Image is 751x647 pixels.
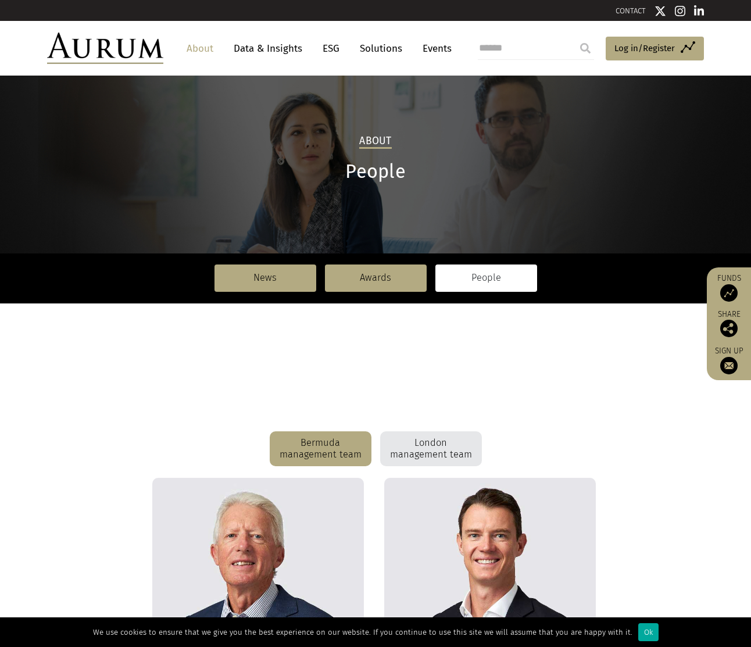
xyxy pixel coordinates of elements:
[720,357,738,374] img: Sign up to our newsletter
[638,623,659,641] div: Ok
[713,346,745,374] a: Sign up
[616,6,646,15] a: CONTACT
[614,41,675,55] span: Log in/Register
[574,37,597,60] input: Submit
[694,5,704,17] img: Linkedin icon
[354,38,408,59] a: Solutions
[325,264,427,291] a: Awards
[214,264,316,291] a: News
[47,33,163,64] img: Aurum
[47,160,704,183] h1: People
[713,310,745,337] div: Share
[655,5,666,17] img: Twitter icon
[270,431,371,466] div: Bermuda management team
[228,38,308,59] a: Data & Insights
[380,431,482,466] div: London management team
[675,5,685,17] img: Instagram icon
[359,135,391,149] h2: About
[720,284,738,302] img: Access Funds
[606,37,704,61] a: Log in/Register
[317,38,345,59] a: ESG
[720,320,738,337] img: Share this post
[435,264,537,291] a: People
[181,38,219,59] a: About
[713,273,745,302] a: Funds
[417,38,452,59] a: Events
